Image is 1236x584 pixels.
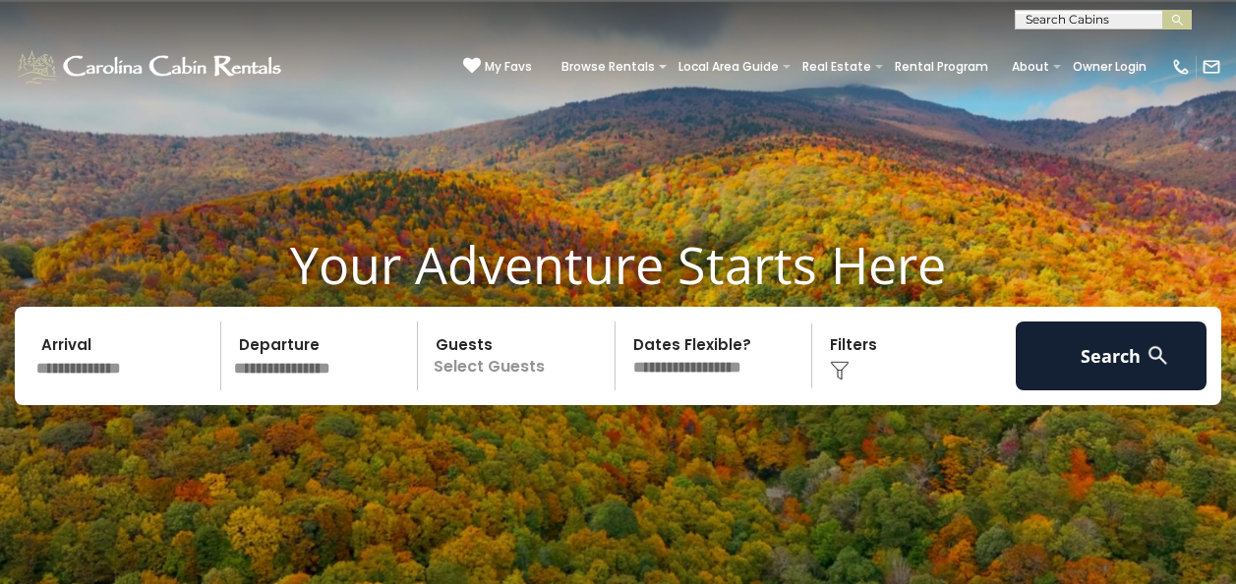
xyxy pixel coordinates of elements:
[1202,57,1221,77] img: mail-regular-white.png
[1016,321,1207,390] button: Search
[830,361,850,380] img: filter--v1.png
[1063,53,1156,81] a: Owner Login
[793,53,881,81] a: Real Estate
[552,53,665,81] a: Browse Rentals
[1146,343,1170,368] img: search-regular-white.png
[424,321,615,390] p: Select Guests
[1002,53,1059,81] a: About
[463,57,532,77] a: My Favs
[885,53,998,81] a: Rental Program
[1171,57,1191,77] img: phone-regular-white.png
[15,234,1221,295] h1: Your Adventure Starts Here
[669,53,789,81] a: Local Area Guide
[485,58,532,76] span: My Favs
[15,47,287,87] img: White-1-1-2.png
